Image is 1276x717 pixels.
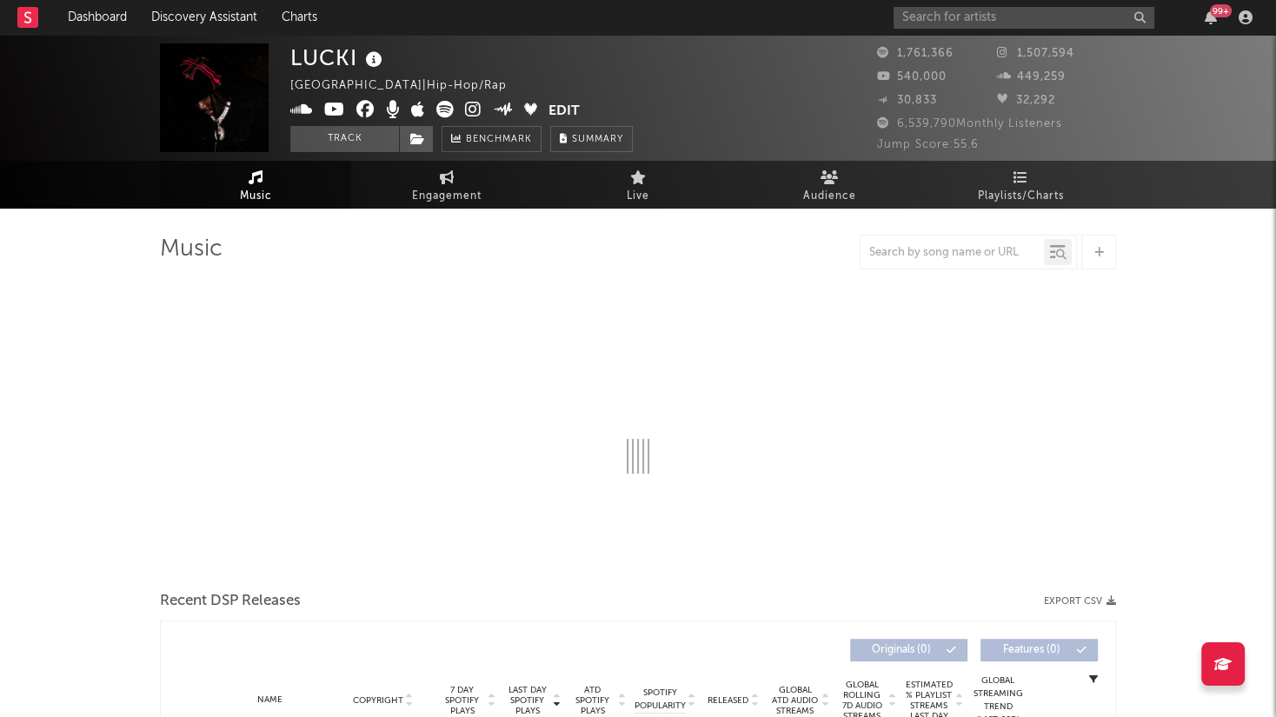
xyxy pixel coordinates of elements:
[894,7,1154,29] input: Search for artists
[997,48,1074,59] span: 1,507,594
[635,687,686,713] span: Spotify Popularity
[925,161,1116,209] a: Playlists/Charts
[290,43,387,72] div: LUCKI
[569,685,615,716] span: ATD Spotify Plays
[412,186,482,207] span: Engagement
[734,161,925,209] a: Audience
[997,71,1066,83] span: 449,259
[877,48,954,59] span: 1,761,366
[548,101,580,123] button: Edit
[861,645,941,655] span: Originals ( 0 )
[442,126,542,152] a: Benchmark
[550,126,633,152] button: Summary
[160,161,351,209] a: Music
[240,186,272,207] span: Music
[351,161,542,209] a: Engagement
[504,685,550,716] span: Last Day Spotify Plays
[877,95,937,106] span: 30,833
[978,186,1064,207] span: Playlists/Charts
[542,161,734,209] a: Live
[439,685,485,716] span: 7 Day Spotify Plays
[877,71,947,83] span: 540,000
[992,645,1072,655] span: Features ( 0 )
[1044,596,1116,607] button: Export CSV
[160,591,301,612] span: Recent DSP Releases
[997,95,1055,106] span: 32,292
[877,118,1062,129] span: 6,539,790 Monthly Listeners
[627,186,649,207] span: Live
[290,126,399,152] button: Track
[980,639,1098,661] button: Features(0)
[877,139,979,150] span: Jump Score: 55.6
[213,694,327,707] div: Name
[1210,4,1232,17] div: 99 +
[771,685,819,716] span: Global ATD Audio Streams
[1205,10,1217,24] button: 99+
[850,639,967,661] button: Originals(0)
[861,246,1044,260] input: Search by song name or URL
[290,76,527,96] div: [GEOGRAPHIC_DATA] | Hip-Hop/Rap
[708,695,748,706] span: Released
[803,186,856,207] span: Audience
[352,695,402,706] span: Copyright
[572,135,623,144] span: Summary
[466,129,532,150] span: Benchmark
